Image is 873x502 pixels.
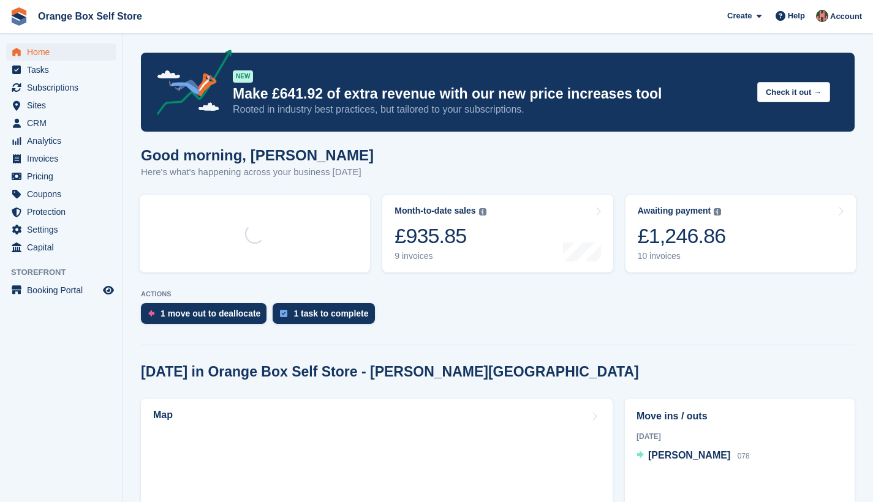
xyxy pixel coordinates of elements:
p: Rooted in industry best practices, but tailored to your subscriptions. [233,103,747,116]
span: Coupons [27,185,100,203]
a: menu [6,97,116,114]
a: Orange Box Self Store [33,6,147,26]
img: task-75834270c22a3079a89374b754ae025e5fb1db73e45f91037f5363f120a921f8.svg [280,310,287,317]
span: Analytics [27,132,100,149]
h2: [DATE] in Orange Box Self Store - [PERSON_NAME][GEOGRAPHIC_DATA] [141,364,639,380]
a: menu [6,43,116,61]
div: Month-to-date sales [395,206,475,216]
span: Account [830,10,862,23]
a: Preview store [101,283,116,298]
a: menu [6,282,116,299]
a: menu [6,79,116,96]
a: menu [6,61,116,78]
span: 078 [738,452,750,460]
div: Awaiting payment [638,206,711,216]
a: menu [6,203,116,220]
span: Settings [27,221,100,238]
a: menu [6,239,116,256]
a: Month-to-date sales £935.85 9 invoices [382,195,613,272]
img: icon-info-grey-7440780725fd019a000dd9b08b2336e03edf1995a4989e88bcd33f0948082b44.svg [479,208,486,215]
a: menu [6,168,116,185]
a: 1 task to complete [273,303,380,330]
a: 1 move out to deallocate [141,303,273,330]
p: Here's what's happening across your business [DATE] [141,165,374,179]
div: 1 move out to deallocate [161,309,260,318]
div: [DATE] [637,431,843,442]
a: menu [6,221,116,238]
span: Booking Portal [27,282,100,299]
span: Storefront [11,266,122,279]
img: David Clark [816,10,828,22]
span: Tasks [27,61,100,78]
h2: Map [153,410,173,421]
span: [PERSON_NAME] [648,450,730,460]
span: Home [27,43,100,61]
span: CRM [27,114,100,132]
img: stora-icon-8386f47178a22dfd0bd8f6a31ec36ba5ce8667c1dd55bd0f319d3a0aa187defe.svg [10,7,28,26]
span: Invoices [27,150,100,167]
div: 9 invoices [395,251,486,261]
span: Subscriptions [27,79,100,96]
span: Protection [27,203,100,220]
div: £935.85 [395,223,486,249]
p: Make £641.92 of extra revenue with our new price increases tool [233,85,747,103]
span: Create [727,10,752,22]
div: 10 invoices [638,251,726,261]
p: ACTIONS [141,290,855,298]
button: Check it out → [757,82,830,102]
h2: Move ins / outs [637,409,843,424]
span: Capital [27,239,100,256]
a: Awaiting payment £1,246.86 10 invoices [625,195,856,272]
h1: Good morning, [PERSON_NAME] [141,147,374,163]
a: menu [6,185,116,203]
span: Sites [27,97,100,114]
img: price-adjustments-announcement-icon-8257ccfd72463d97f412b2fc003d46551f7dbcb40ab6d574587a9cd5c0d94... [146,50,232,119]
a: menu [6,150,116,167]
img: icon-info-grey-7440780725fd019a000dd9b08b2336e03edf1995a4989e88bcd33f0948082b44.svg [714,208,721,215]
div: 1 task to complete [293,309,368,318]
img: move_outs_to_deallocate_icon-f764333ba52eb49d3ac5e1228854f67142a1ed5810a6f6cc68b1a99e826820c5.svg [148,310,154,317]
span: Help [788,10,805,22]
a: menu [6,114,116,132]
a: [PERSON_NAME] 078 [637,448,750,464]
div: £1,246.86 [638,223,726,249]
a: menu [6,132,116,149]
div: NEW [233,70,253,83]
span: Pricing [27,168,100,185]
